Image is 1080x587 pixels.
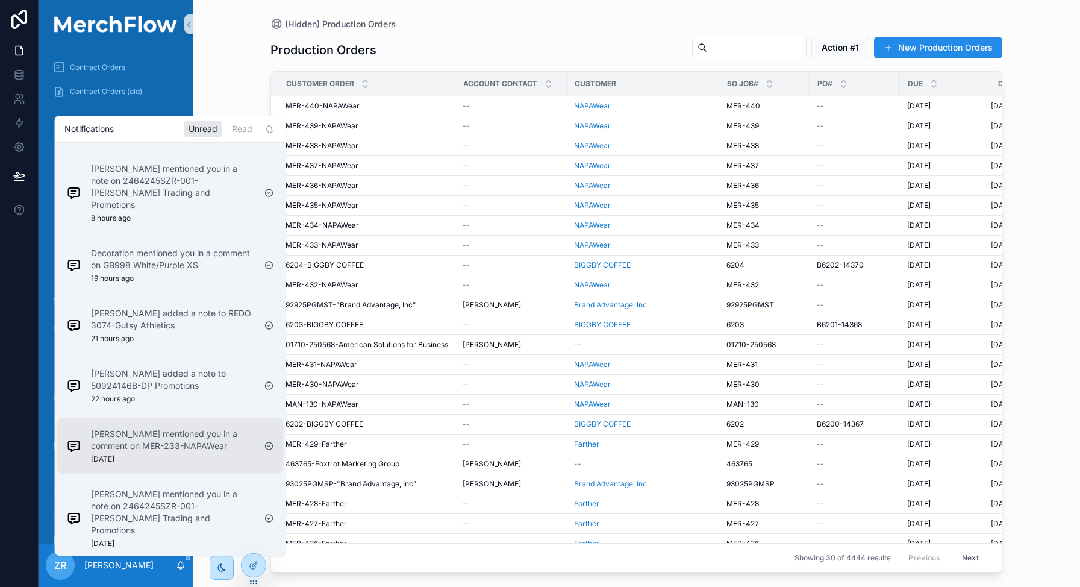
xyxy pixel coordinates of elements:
img: Notification icon [67,378,81,393]
span: -- [463,380,470,389]
span: [DATE] 12:03 PM [991,161,1047,171]
a: [DATE] 12:04 PM [991,101,1076,111]
a: [DATE] [907,419,983,429]
span: [DATE] 11:11 PM [991,439,1043,449]
span: BIGGBY COFFEE [574,419,631,429]
a: Open Orders [46,151,186,172]
span: MER-436 [726,181,759,190]
span: -- [817,280,824,290]
a: BIGGBY COFFEE [574,320,631,330]
a: MER-436 [726,181,802,190]
span: 01710-250568 [726,340,776,350]
a: NAPAWear [574,101,712,111]
a: -- [463,280,560,290]
a: NAPAWear [574,221,712,230]
span: [DATE] 11:01 AM [991,280,1045,290]
a: 6203-BIGGBY COFFEE [286,320,448,330]
a: [DATE] [907,280,983,290]
span: MER-434 [726,221,760,230]
span: -- [463,360,470,369]
span: NAPAWear [574,121,611,131]
a: NAPAWear [574,221,611,230]
span: [DATE] 9:48 AM [991,340,1044,350]
span: [DATE] [907,400,931,409]
a: [DATE] [907,141,983,151]
span: -- [817,101,824,111]
a: MER-431 [726,360,802,369]
a: 6204 [726,260,802,270]
a: -- [817,300,893,310]
span: MER-429 [726,439,759,449]
span: MER-440-NAPAWear [286,101,360,111]
span: [DATE] 9:01 AM [991,380,1043,389]
a: -- [463,260,560,270]
span: -- [463,419,470,429]
a: 01710-250568-American Solutions for Business [286,340,448,350]
a: [DATE] 12:01 PM [991,221,1076,230]
a: [DATE] 12:03 PM [991,141,1076,151]
span: -- [463,181,470,190]
span: MER-431-NAPAWear [286,360,357,369]
span: [PERSON_NAME] [463,340,521,350]
a: NAPAWear [574,360,712,369]
img: Notification icon [67,439,81,453]
a: MER-438-NAPAWear [286,141,448,151]
span: MER-430 [726,380,760,389]
a: -- [463,400,560,409]
a: -- [463,121,560,131]
span: [DATE] 12:03 PM [991,121,1047,131]
span: MER-433-NAPAWear [286,240,358,250]
span: 92925PGMST-"Brand Advantage, Inc" [286,300,416,310]
a: -- [817,141,893,151]
a: [DATE] [907,380,983,389]
a: MER-430-NAPAWear [286,380,448,389]
span: [DATE] 6:37 AM [991,400,1044,409]
a: MER-434 [726,221,802,230]
span: Contract Orders (old) [70,87,142,96]
a: -- [463,101,560,111]
span: Contract Orders [70,63,125,72]
a: MER-433-NAPAWear [286,240,448,250]
a: 463765-Foxtrot Marketing Group [286,459,448,469]
span: -- [817,360,824,369]
a: NAPAWear [574,141,712,151]
a: MER-435 [726,201,802,210]
a: Brand Advantage, Inc [574,300,647,310]
a: Farther [574,439,599,449]
span: -- [817,380,824,389]
a: MER-439 [726,121,802,131]
a: [DATE] [907,360,983,369]
span: [DATE] 12:04 PM [991,101,1048,111]
a: -- [463,360,560,369]
span: [DATE] 9:57 AM [991,320,1044,330]
img: Notification icon [67,186,81,200]
span: -- [463,201,470,210]
a: MER-430 [726,380,802,389]
a: MER-431-NAPAWear [286,360,448,369]
span: [DATE] [907,300,931,310]
a: NAPAWear [574,141,611,151]
a: [DATE] [907,320,983,330]
span: [DATE] 12:01 PM [991,240,1046,250]
span: -- [817,141,824,151]
a: Brand Advantage, Inc [574,300,712,310]
span: 6202-BIGGBY COFFEE [286,419,363,429]
div: scrollable content [39,48,193,544]
span: -- [817,340,824,350]
a: Supplier PO [46,341,186,363]
a: NAPAWear [574,280,611,290]
a: [DATE] 12:02 PM [991,201,1076,210]
a: [DATE] [907,121,983,131]
span: MER-429-Farther [286,439,347,449]
a: [DATE] 9:01 AM [991,380,1076,389]
a: 6203 [726,320,802,330]
span: -- [463,280,470,290]
a: Order Management [46,247,186,269]
span: NAPAWear [574,101,611,111]
a: [DATE] 12:01 PM [991,240,1076,250]
a: NAPAWear [574,360,611,369]
span: MER-439-NAPAWear [286,121,358,131]
span: -- [574,340,581,350]
a: BIGGBY COFFEE [574,419,712,429]
span: BIGGBY COFFEE [574,260,631,270]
